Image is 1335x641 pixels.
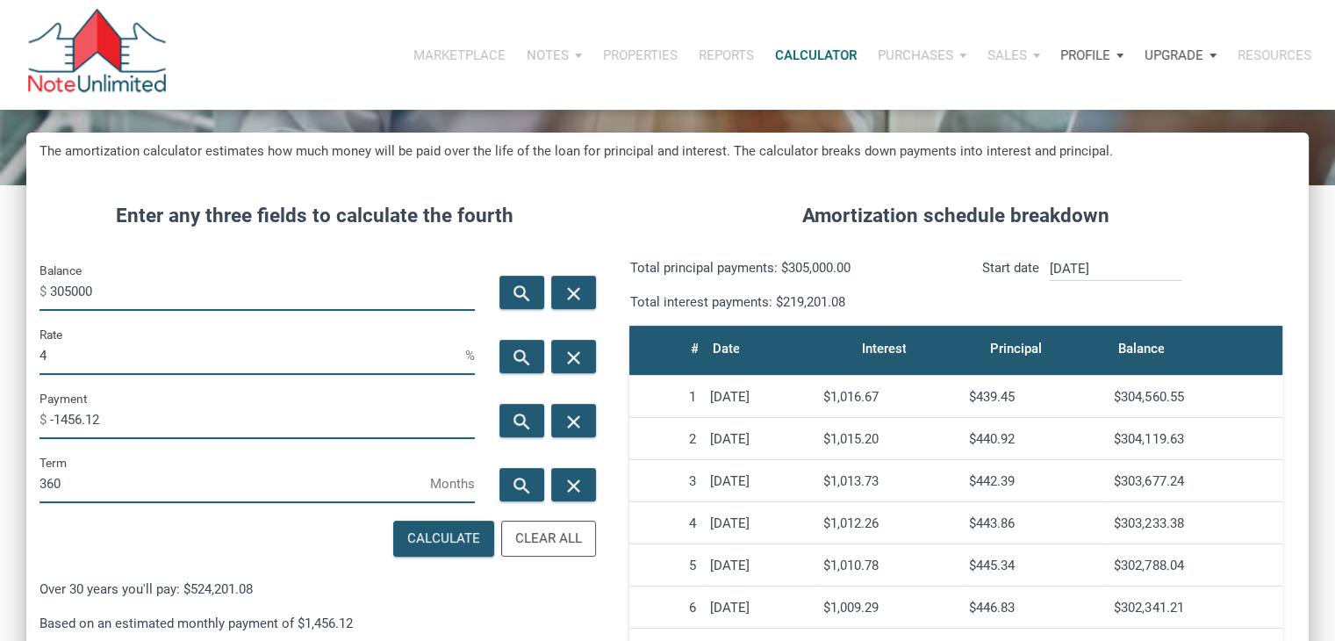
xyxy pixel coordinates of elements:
p: Marketplace [413,47,506,63]
h5: The amortization calculator estimates how much money will be paid over the life of the loan for p... [39,141,1296,162]
input: Term [39,464,430,503]
div: $1,016.67 [823,389,955,405]
div: $1,015.20 [823,431,955,447]
i: search [512,475,533,497]
p: Profile [1060,47,1110,63]
p: Properties [603,47,678,63]
div: $304,560.55 [1114,389,1275,405]
button: search [499,468,544,501]
div: $303,233.38 [1114,515,1275,531]
i: search [512,411,533,433]
div: $302,341.21 [1114,600,1275,616]
button: close [551,404,596,437]
div: [DATE] [710,431,808,447]
div: Principal [989,336,1041,361]
div: [DATE] [710,515,808,531]
span: % [465,342,475,370]
div: [DATE] [710,389,808,405]
input: Rate [39,335,465,375]
p: Calculator [775,47,857,63]
p: Reports [699,47,754,63]
button: Clear All [501,521,596,557]
i: close [563,475,585,497]
div: $304,119.63 [1114,431,1275,447]
div: 2 [636,431,696,447]
p: Resources [1238,47,1311,63]
button: Reports [688,29,764,82]
label: Balance [39,260,82,281]
input: Balance [50,271,475,311]
h4: Enter any three fields to calculate the fourth [39,201,590,231]
i: search [512,283,533,305]
span: $ [39,406,50,434]
p: Start date [982,257,1039,313]
div: Interest [861,336,906,361]
button: Resources [1227,29,1322,82]
div: # [690,336,698,361]
input: Payment [50,400,475,439]
button: close [551,468,596,501]
button: close [551,276,596,309]
div: $440.92 [969,431,1101,447]
div: $439.45 [969,389,1101,405]
div: $1,010.78 [823,558,955,573]
div: [DATE] [710,558,808,573]
div: $442.39 [969,473,1101,489]
p: Upgrade [1145,47,1203,63]
div: $1,012.26 [823,515,955,531]
button: Upgrade [1134,29,1227,82]
p: Total principal payments: $305,000.00 [629,257,943,278]
div: Calculate [407,529,480,549]
button: search [499,276,544,309]
a: Calculator [764,29,867,82]
button: search [499,340,544,373]
h4: Amortization schedule breakdown [616,201,1296,231]
img: NoteUnlimited [26,9,168,101]
p: Over 30 years you'll pay: $524,201.08 [39,579,590,600]
button: close [551,340,596,373]
label: Rate [39,324,62,345]
i: search [512,347,533,369]
div: $302,788.04 [1114,558,1275,573]
div: 6 [636,600,696,616]
div: 5 [636,558,696,573]
button: Properties [592,29,688,82]
button: search [499,404,544,437]
div: $445.34 [969,558,1101,573]
span: $ [39,277,50,306]
label: Term [39,452,67,473]
div: Balance [1117,336,1164,361]
div: 4 [636,515,696,531]
button: Calculate [393,521,494,557]
p: Based on an estimated monthly payment of $1,456.12 [39,613,590,634]
div: Date [712,336,739,361]
i: close [563,411,585,433]
div: $303,677.24 [1114,473,1275,489]
div: Clear All [515,529,582,549]
button: Marketplace [403,29,516,82]
div: $446.83 [969,600,1101,616]
label: Payment [39,388,87,409]
div: $1,013.73 [823,473,955,489]
div: 1 [636,389,696,405]
div: $1,009.29 [823,600,955,616]
div: $443.86 [969,515,1101,531]
button: Profile [1050,29,1134,82]
span: Months [430,470,475,498]
i: close [563,347,585,369]
div: 3 [636,473,696,489]
div: [DATE] [710,600,808,616]
div: [DATE] [710,473,808,489]
p: Total interest payments: $219,201.08 [629,292,943,313]
i: close [563,283,585,305]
